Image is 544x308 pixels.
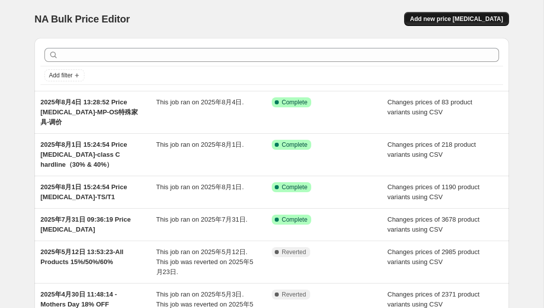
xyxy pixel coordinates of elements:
[282,291,306,299] span: Reverted
[40,216,131,233] span: 2025年7月31日 09:36:19 Price [MEDICAL_DATA]
[282,248,306,256] span: Reverted
[40,183,127,201] span: 2025年8月1日 15:24:54 Price [MEDICAL_DATA]-TS/T1
[156,248,253,276] span: This job ran on 2025年5月12日. This job was reverted on 2025年5月23日.
[282,183,307,191] span: Complete
[34,13,130,24] span: NA Bulk Price Editor
[156,141,244,148] span: This job ran on 2025年8月1日.
[44,69,84,81] button: Add filter
[156,98,244,106] span: This job ran on 2025年8月4日.
[388,291,480,308] span: Changes prices of 2371 product variants using CSV
[388,98,473,116] span: Changes prices of 83 product variants using CSV
[388,141,476,158] span: Changes prices of 218 product variants using CSV
[156,216,248,223] span: This job ran on 2025年7月31日.
[410,15,503,23] span: Add new price [MEDICAL_DATA]
[40,248,123,266] span: 2025年5月12日 13:53:23-All Products 15%/50%/60%
[40,291,117,308] span: 2025年4月30日 11:48:14 - Mothers Day 18% OFF
[282,98,307,106] span: Complete
[40,98,138,126] span: 2025年8月4日 13:28:52 Price [MEDICAL_DATA]-MP-OS特殊家具-调价
[282,141,307,149] span: Complete
[404,12,509,26] button: Add new price [MEDICAL_DATA]
[388,216,480,233] span: Changes prices of 3678 product variants using CSV
[388,248,480,266] span: Changes prices of 2985 product variants using CSV
[282,216,307,224] span: Complete
[49,71,72,79] span: Add filter
[156,183,244,191] span: This job ran on 2025年8月1日.
[388,183,480,201] span: Changes prices of 1190 product variants using CSV
[40,141,127,168] span: 2025年8月1日 15:24:54 Price [MEDICAL_DATA]-class C hardline（30% & 40%）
